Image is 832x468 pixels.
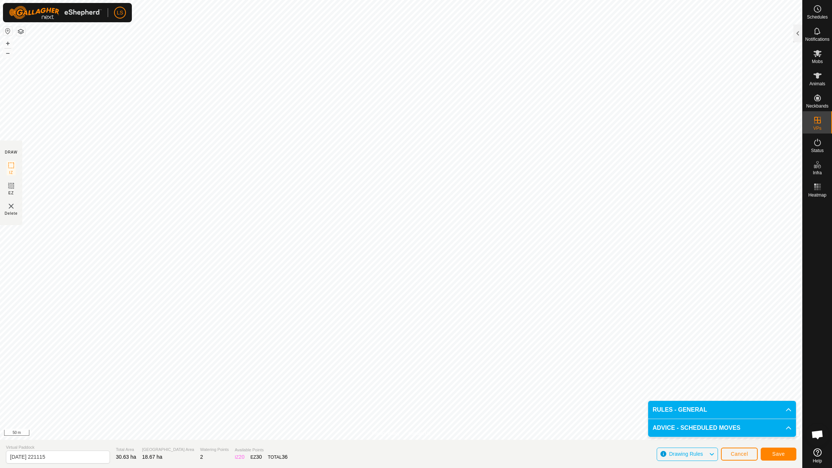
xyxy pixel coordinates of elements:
[803,445,832,466] a: Help
[16,27,25,36] button: Map Layers
[806,104,828,108] span: Neckbands
[282,454,288,460] span: 36
[239,454,245,460] span: 20
[117,9,123,17] span: LS
[200,446,229,453] span: Watering Points
[9,6,102,19] img: Gallagher Logo
[813,171,822,175] span: Infra
[200,454,203,460] span: 2
[648,401,796,419] p-accordion-header: RULES - GENERAL
[806,423,829,446] a: Open chat
[3,39,12,48] button: +
[648,419,796,437] p-accordion-header: ADVICE - SCHEDULED MOVES
[807,15,828,19] span: Schedules
[772,451,785,457] span: Save
[809,82,825,86] span: Animals
[142,454,163,460] span: 18.67 ha
[731,451,748,457] span: Cancel
[669,451,703,457] span: Drawing Rules
[116,454,136,460] span: 30.63 ha
[813,459,822,463] span: Help
[3,27,12,36] button: Reset Map
[7,202,16,211] img: VP
[372,430,400,437] a: Privacy Policy
[9,190,14,196] span: EZ
[813,126,821,131] span: VPs
[250,453,262,461] div: EZ
[805,37,829,42] span: Notifications
[808,193,826,197] span: Heatmap
[6,444,110,451] span: Virtual Paddock
[812,59,823,64] span: Mobs
[235,453,244,461] div: IZ
[5,211,18,216] span: Delete
[761,448,796,461] button: Save
[811,148,823,153] span: Status
[142,446,194,453] span: [GEOGRAPHIC_DATA] Area
[409,430,430,437] a: Contact Us
[3,49,12,57] button: –
[9,170,13,175] span: IZ
[653,405,707,414] span: RULES - GENERAL
[116,446,136,453] span: Total Area
[653,423,740,432] span: ADVICE - SCHEDULED MOVES
[235,447,287,453] span: Available Points
[256,454,262,460] span: 30
[268,453,287,461] div: TOTAL
[5,149,17,155] div: DRAW
[721,448,758,461] button: Cancel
